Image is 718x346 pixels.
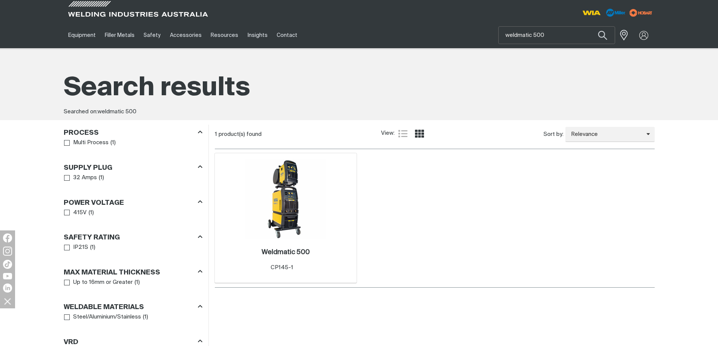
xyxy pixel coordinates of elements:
div: Searched on: [64,108,655,116]
span: ( 1 ) [135,278,140,287]
section: Product list controls [215,125,655,144]
span: Steel/Aluminium/Stainless [73,313,141,322]
a: Resources [206,22,243,48]
img: TikTok [3,260,12,269]
span: Up to 16mm or Greater [73,278,133,287]
h3: Weldable Materials [64,303,144,312]
h3: Supply Plug [64,164,112,172]
img: hide socials [1,295,14,308]
div: 1 [215,131,381,138]
h1: Search results [64,72,655,105]
span: IP21S [73,243,88,252]
span: product(s) found [219,131,262,137]
ul: Weldable Materials [64,312,202,322]
div: Max Material Thickness [64,267,202,277]
img: miller [627,7,655,18]
ul: Max Material Thickness [64,277,202,288]
a: Steel/Aluminium/Stainless [64,312,141,322]
span: View: [381,129,395,138]
h3: Max Material Thickness [64,268,160,277]
a: Multi Process [64,138,109,148]
a: IP21S [64,242,89,253]
span: Relevance [565,130,646,139]
div: Supply Plug [64,162,202,172]
img: Instagram [3,247,12,256]
a: 415V [64,208,87,218]
button: Search products [590,26,615,44]
div: Weldable Materials [64,302,202,312]
img: LinkedIn [3,284,12,293]
a: Filler Metals [100,22,139,48]
h3: Power Voltage [64,199,124,207]
span: ( 1 ) [143,313,148,322]
h2: Weldmatic 500 [262,249,310,256]
h3: Process [64,129,99,137]
ul: Process [64,138,202,148]
img: Weldmatic 500 [245,159,326,239]
span: ( 1 ) [110,139,116,147]
span: weldmatic 500 [98,109,136,114]
h3: Safety Rating [64,233,120,242]
span: ( 1 ) [99,174,104,182]
div: Safety Rating [64,232,202,242]
a: Safety [139,22,165,48]
a: Up to 16mm or Greater [64,277,133,288]
img: YouTube [3,273,12,279]
img: Facebook [3,233,12,242]
nav: Main [64,22,507,48]
a: Contact [272,22,302,48]
span: CP145-1 [271,265,293,270]
a: Insights [243,22,272,48]
ul: Power Voltage [64,208,202,218]
a: Accessories [165,22,206,48]
ul: Safety Rating [64,242,202,253]
span: Sort by: [543,130,563,139]
a: Weldmatic 500 [262,248,310,257]
span: 32 Amps [73,174,97,182]
span: ( 1 ) [90,243,95,252]
a: 32 Amps [64,173,97,183]
span: Multi Process [73,139,109,147]
div: Process [64,128,202,138]
span: ( 1 ) [89,209,94,217]
ul: Supply Plug [64,173,202,183]
div: Power Voltage [64,197,202,207]
a: Equipment [64,22,100,48]
a: List view [398,129,407,138]
input: Product name or item number... [499,27,615,44]
span: 415V [73,209,87,217]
